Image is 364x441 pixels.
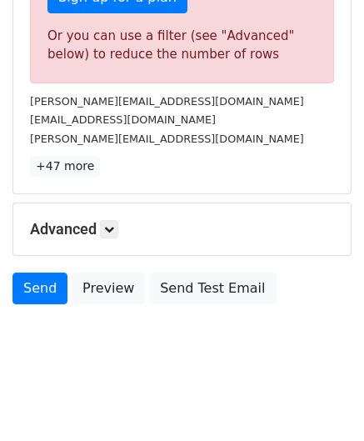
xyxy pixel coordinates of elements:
[72,273,145,304] a: Preview
[30,113,216,126] small: [EMAIL_ADDRESS][DOMAIN_NAME]
[30,220,334,238] h5: Advanced
[47,27,317,64] div: Or you can use a filter (see "Advanced" below) to reduce the number of rows
[30,133,304,145] small: [PERSON_NAME][EMAIL_ADDRESS][DOMAIN_NAME]
[30,95,304,108] small: [PERSON_NAME][EMAIL_ADDRESS][DOMAIN_NAME]
[281,361,364,441] iframe: Chat Widget
[149,273,276,304] a: Send Test Email
[12,273,67,304] a: Send
[30,156,100,177] a: +47 more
